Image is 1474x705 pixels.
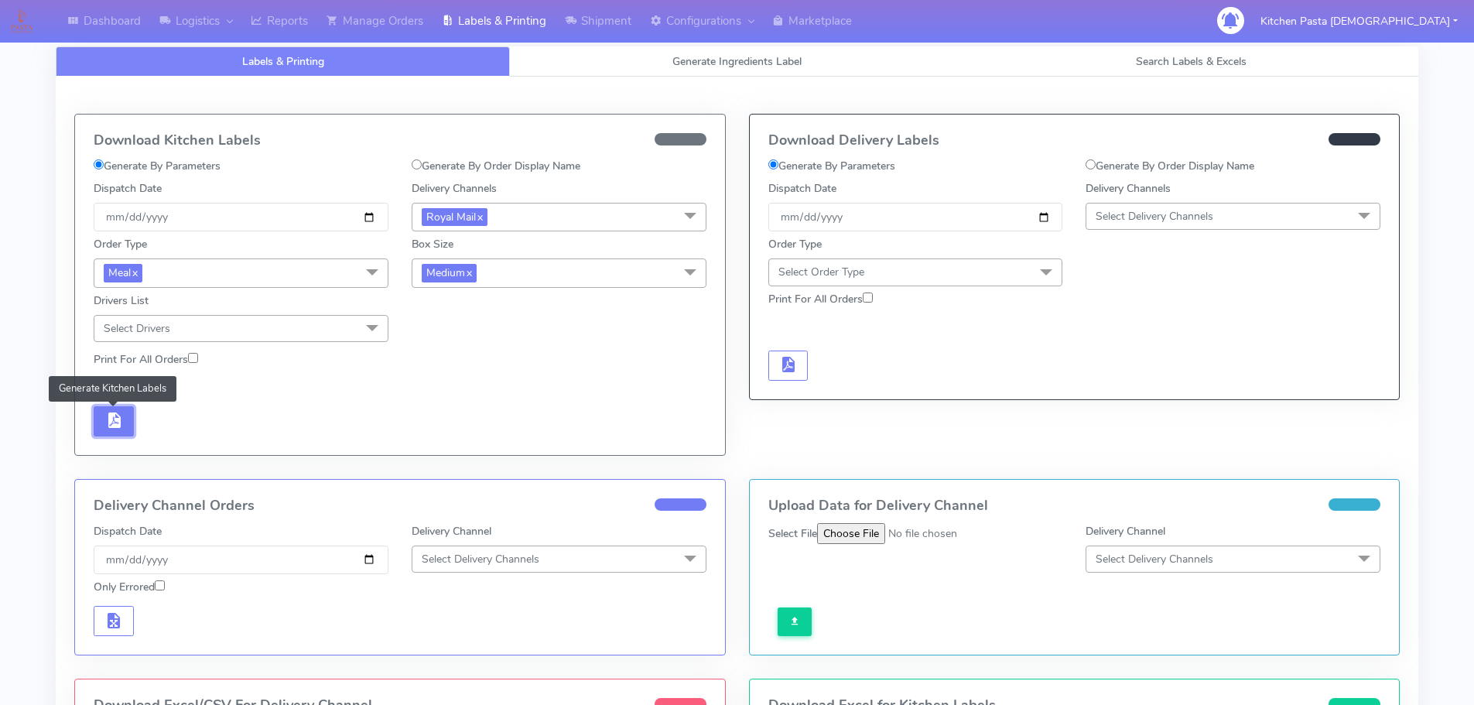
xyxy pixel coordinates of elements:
label: Box Size [412,236,453,252]
span: Meal [104,264,142,282]
label: Select File [768,525,817,542]
label: Generate By Order Display Name [1086,158,1254,174]
label: Print For All Orders [768,291,873,307]
label: Delivery Channels [1086,180,1171,197]
span: Select Delivery Channels [1096,209,1213,224]
span: Labels & Printing [242,54,324,69]
h4: Upload Data for Delivery Channel [768,498,1381,514]
h4: Download Delivery Labels [768,133,1381,149]
input: Print For All Orders [863,293,873,303]
label: Dispatch Date [94,180,162,197]
ul: Tabs [56,46,1418,77]
label: Drivers List [94,293,149,309]
a: x [465,264,472,280]
label: Print For All Orders [94,351,198,368]
input: Only Errored [155,580,165,590]
label: Dispatch Date [768,180,836,197]
label: Generate By Parameters [94,158,221,174]
label: Order Type [94,236,147,252]
input: Generate By Order Display Name [412,159,422,169]
span: Royal Mail [422,208,487,226]
h4: Delivery Channel Orders [94,498,706,514]
h4: Download Kitchen Labels [94,133,706,149]
button: Kitchen Pasta [DEMOGRAPHIC_DATA] [1249,5,1469,37]
label: Order Type [768,236,822,252]
a: x [131,264,138,280]
label: Delivery Channel [1086,523,1165,539]
input: Print For All Orders [188,353,198,363]
label: Only Errored [94,579,165,595]
input: Generate By Parameters [768,159,778,169]
label: Generate By Parameters [768,158,895,174]
input: Generate By Order Display Name [1086,159,1096,169]
span: Search Labels & Excels [1136,54,1247,69]
label: Delivery Channels [412,180,497,197]
label: Delivery Channel [412,523,491,539]
span: Select Order Type [778,265,864,279]
span: Medium [422,264,477,282]
a: x [476,208,483,224]
input: Generate By Parameters [94,159,104,169]
span: Select Delivery Channels [422,552,539,566]
span: Generate Ingredients Label [672,54,802,69]
label: Generate By Order Display Name [412,158,580,174]
span: Select Drivers [104,321,170,336]
span: Select Delivery Channels [1096,552,1213,566]
label: Dispatch Date [94,523,162,539]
